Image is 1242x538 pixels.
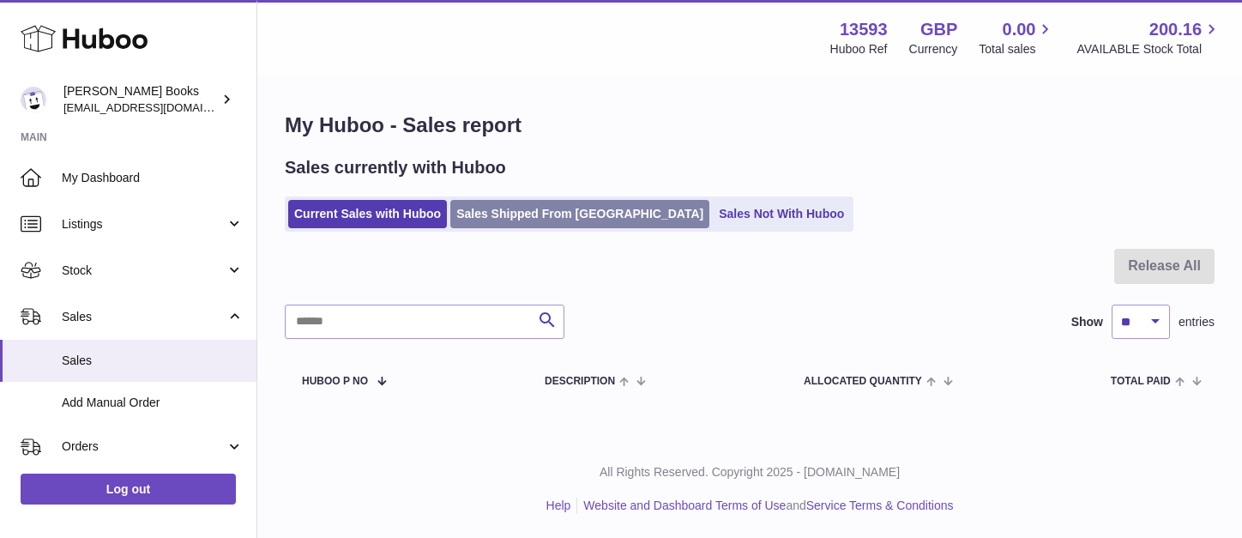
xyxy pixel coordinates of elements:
[21,87,46,112] img: info@troybooks.co.uk
[271,464,1228,481] p: All Rights Reserved. Copyright 2025 - [DOMAIN_NAME]
[21,474,236,505] a: Log out
[62,216,226,233] span: Listings
[62,309,226,325] span: Sales
[63,83,218,116] div: [PERSON_NAME] Books
[62,438,226,455] span: Orders
[63,100,252,114] span: [EMAIL_ADDRESS][DOMAIN_NAME]
[1076,41,1221,57] span: AVAILABLE Stock Total
[979,18,1055,57] a: 0.00 Total sales
[583,499,786,512] a: Website and Dashboard Terms of Use
[840,18,888,41] strong: 13593
[288,200,447,228] a: Current Sales with Huboo
[806,499,954,512] a: Service Terms & Conditions
[545,376,615,387] span: Description
[1003,18,1036,41] span: 0.00
[285,156,506,179] h2: Sales currently with Huboo
[62,395,244,411] span: Add Manual Order
[62,353,244,369] span: Sales
[830,41,888,57] div: Huboo Ref
[285,112,1215,139] h1: My Huboo - Sales report
[450,200,709,228] a: Sales Shipped From [GEOGRAPHIC_DATA]
[62,170,244,186] span: My Dashboard
[546,499,571,512] a: Help
[302,376,368,387] span: Huboo P no
[804,376,922,387] span: ALLOCATED Quantity
[1071,314,1103,330] label: Show
[1149,18,1202,41] span: 200.16
[909,41,958,57] div: Currency
[1179,314,1215,330] span: entries
[713,200,850,228] a: Sales Not With Huboo
[920,18,957,41] strong: GBP
[1076,18,1221,57] a: 200.16 AVAILABLE Stock Total
[62,263,226,279] span: Stock
[577,498,953,514] li: and
[1111,376,1171,387] span: Total paid
[979,41,1055,57] span: Total sales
